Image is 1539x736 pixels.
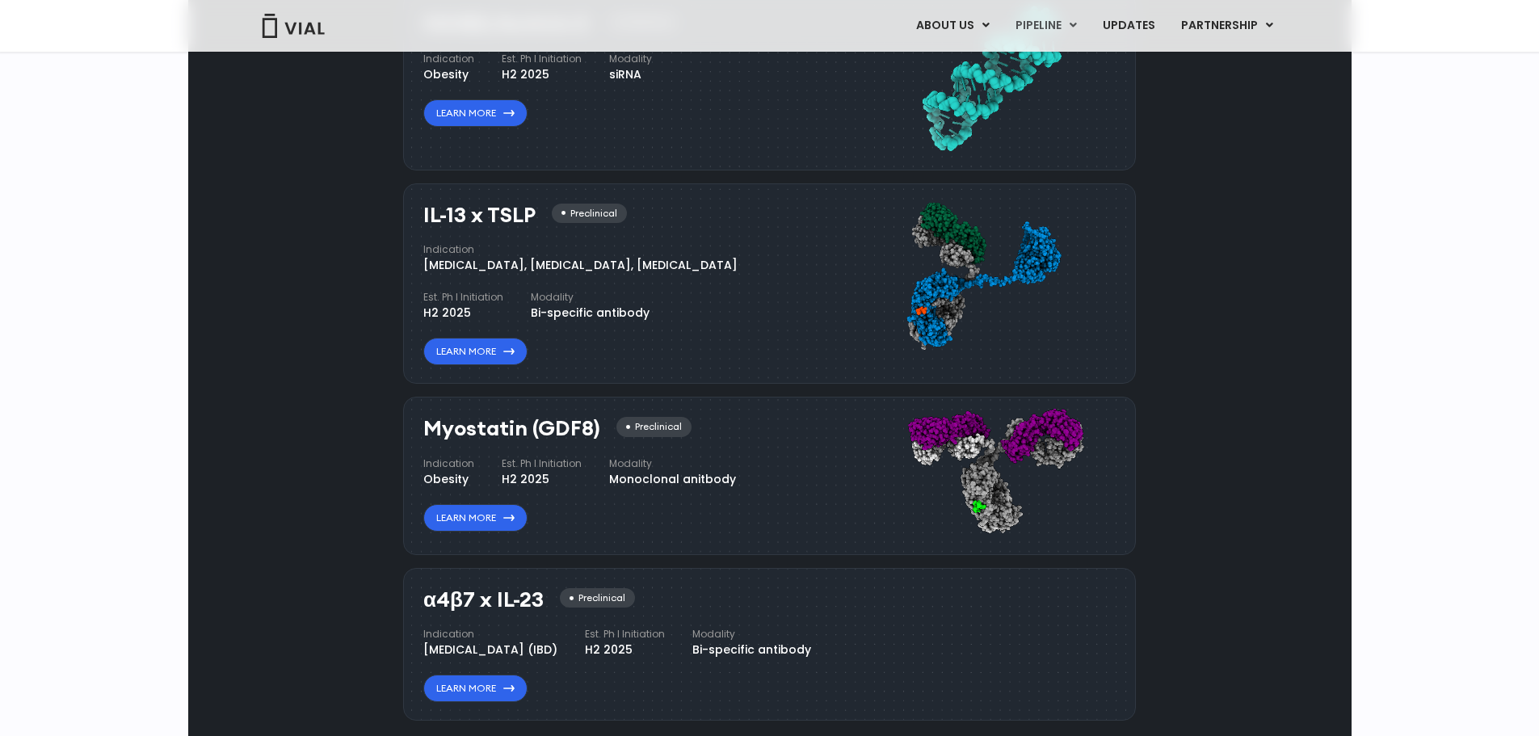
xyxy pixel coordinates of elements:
[609,52,652,66] h4: Modality
[423,290,503,305] h4: Est. Ph I Initiation
[423,471,474,488] div: Obesity
[1003,12,1089,40] a: PIPELINEMenu Toggle
[502,52,582,66] h4: Est. Ph I Initiation
[423,305,503,322] div: H2 2025
[1168,12,1286,40] a: PARTNERSHIPMenu Toggle
[423,641,557,658] div: [MEDICAL_DATA] (IBD)
[903,12,1002,40] a: ABOUT USMenu Toggle
[585,641,665,658] div: H2 2025
[423,338,528,365] a: Learn More
[560,588,635,608] div: Preclinical
[423,675,528,702] a: Learn More
[423,627,557,641] h4: Indication
[609,471,736,488] div: Monoclonal anitbody
[609,66,652,83] div: siRNA
[552,204,627,224] div: Preclinical
[423,417,600,440] h3: Myostatin (GDF8)
[423,504,528,532] a: Learn More
[423,588,544,612] h3: α4β7 x IL-23
[692,627,811,641] h4: Modality
[531,305,650,322] div: Bi-specific antibody
[502,456,582,471] h4: Est. Ph I Initiation
[531,290,650,305] h4: Modality
[423,242,738,257] h4: Indication
[585,627,665,641] h4: Est. Ph I Initiation
[423,99,528,127] a: Learn More
[423,66,474,83] div: Obesity
[609,456,736,471] h4: Modality
[423,52,474,66] h4: Indication
[261,14,326,38] img: Vial Logo
[423,257,738,274] div: [MEDICAL_DATA], [MEDICAL_DATA], [MEDICAL_DATA]
[502,66,582,83] div: H2 2025
[1090,12,1167,40] a: UPDATES
[423,204,536,227] h3: IL-13 x TSLP
[423,456,474,471] h4: Indication
[616,417,692,437] div: Preclinical
[502,471,582,488] div: H2 2025
[692,641,811,658] div: Bi-specific antibody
